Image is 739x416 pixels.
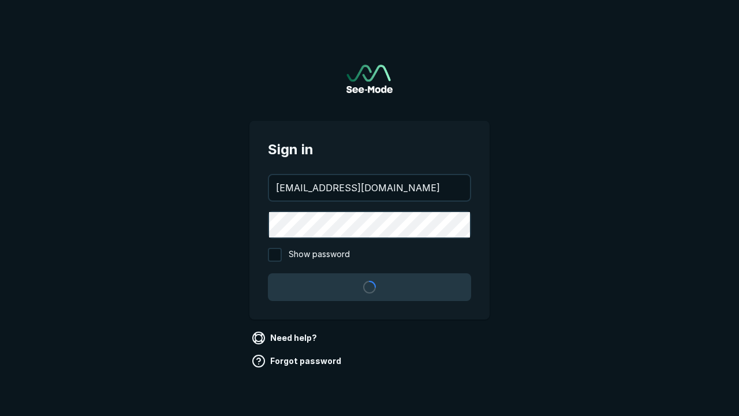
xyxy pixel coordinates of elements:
a: Go to sign in [346,65,393,93]
a: Need help? [249,329,322,347]
span: Sign in [268,139,471,160]
span: Show password [289,248,350,262]
img: See-Mode Logo [346,65,393,93]
a: Forgot password [249,352,346,370]
input: your@email.com [269,175,470,200]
